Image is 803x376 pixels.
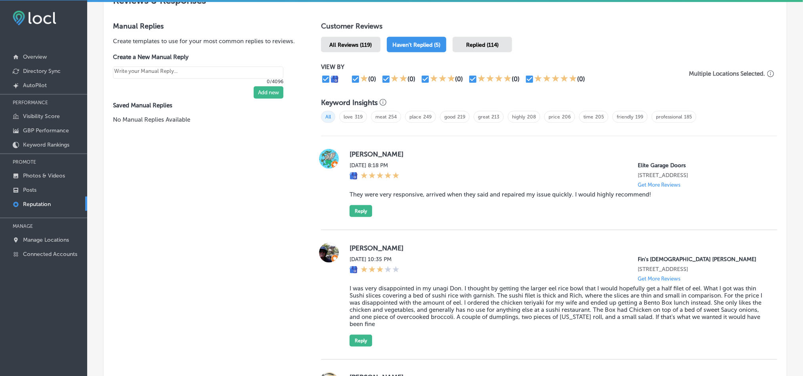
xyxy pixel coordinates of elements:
[638,266,765,273] p: 732 West 23rd Street
[409,114,421,120] a: place
[321,63,686,71] p: VIEW BY
[527,114,536,120] a: 208
[512,75,520,83] div: (0)
[350,191,765,198] blockquote: They were very responsive, arrived when they said and repaired my issue quickly. I would highly r...
[549,114,560,120] a: price
[455,75,463,83] div: (0)
[350,335,372,347] button: Reply
[457,114,465,120] a: 219
[23,82,47,89] p: AutoPilot
[583,114,593,120] a: time
[430,74,455,84] div: 3 Stars
[375,114,386,120] a: meat
[355,114,363,120] a: 319
[350,205,372,217] button: Reply
[391,74,407,84] div: 2 Stars
[23,187,36,193] p: Posts
[321,111,335,123] span: All
[638,172,765,179] p: 5692 S Quemoy Ct
[344,114,353,120] a: love
[689,70,765,77] p: Multiple Locations Selected.
[638,162,765,169] p: Elite Garage Doors
[368,75,376,83] div: (0)
[361,266,400,275] div: 3 Stars
[23,141,69,148] p: Keyword Rankings
[635,114,643,120] a: 199
[423,114,432,120] a: 249
[113,22,296,31] h3: Manual Replies
[113,79,283,84] p: 0/4096
[23,127,69,134] p: GBP Performance
[656,114,682,120] a: professional
[23,53,47,60] p: Overview
[478,114,489,120] a: great
[444,114,455,120] a: good
[23,172,65,179] p: Photos & Videos
[491,114,499,120] a: 213
[113,115,296,124] p: No Manual Replies Available
[23,251,77,258] p: Connected Accounts
[350,256,400,263] label: [DATE] 10:35 PM
[388,114,397,120] a: 254
[113,67,283,79] textarea: Create your Quick Reply
[350,285,765,328] blockquote: I was very disappointed in my unagi Don. I thought by getting the larger eel rice bowl that I wou...
[407,75,415,83] div: (0)
[638,276,681,282] p: Get More Reviews
[534,74,577,84] div: 5 Stars
[638,256,765,263] p: Fin's Japanese Sushi Grill
[638,182,681,188] p: Get More Reviews
[350,162,400,169] label: [DATE] 8:18 PM
[13,11,56,25] img: fda3e92497d09a02dc62c9cd864e3231.png
[23,68,61,74] p: Directory Sync
[577,75,585,83] div: (0)
[350,150,765,158] label: [PERSON_NAME]
[562,114,571,120] a: 206
[254,86,283,99] button: Add new
[350,244,765,252] label: [PERSON_NAME]
[595,114,604,120] a: 205
[512,114,525,120] a: highly
[466,42,499,48] span: Replied (114)
[361,172,400,181] div: 5 Stars
[684,114,692,120] a: 185
[478,74,512,84] div: 4 Stars
[23,113,60,120] p: Visibility Score
[393,42,441,48] span: Haven't Replied (5)
[330,42,372,48] span: All Reviews (119)
[321,22,777,34] h1: Customer Reviews
[360,74,368,84] div: 1 Star
[321,98,378,107] h3: Keyword Insights
[113,102,296,109] label: Saved Manual Replies
[113,53,283,61] label: Create a New Manual Reply
[23,201,51,208] p: Reputation
[23,237,69,243] p: Manage Locations
[113,37,296,46] p: Create templates to use for your most common replies to reviews.
[617,114,633,120] a: friendly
